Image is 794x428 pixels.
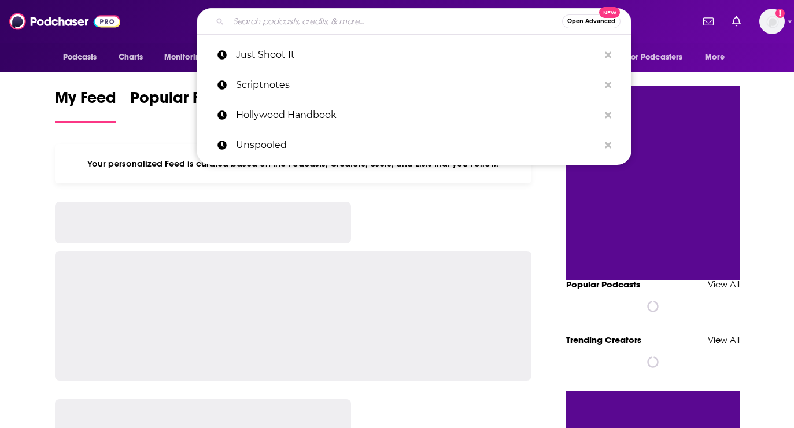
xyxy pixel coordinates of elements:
span: Charts [119,49,143,65]
span: My Feed [55,88,116,115]
span: Open Advanced [567,19,615,24]
span: Logged in as jillgoldstein [759,9,785,34]
p: Unspooled [236,130,599,160]
a: Hollywood Handbook [197,100,631,130]
span: New [599,7,620,18]
a: Trending Creators [566,334,641,345]
button: Open AdvancedNew [562,14,621,28]
img: User Profile [759,9,785,34]
a: Scriptnotes [197,70,631,100]
span: Popular Feed [130,88,228,115]
a: Just Shoot It [197,40,631,70]
button: open menu [55,46,112,68]
a: Show notifications dropdown [699,12,718,31]
svg: Add a profile image [775,9,785,18]
p: Scriptnotes [236,70,599,100]
a: View All [708,334,740,345]
div: Search podcasts, credits, & more... [197,8,631,35]
div: Your personalized Feed is curated based on the Podcasts, Creators, Users, and Lists that you Follow. [55,144,532,183]
a: My Feed [55,88,116,123]
a: Unspooled [197,130,631,160]
span: Podcasts [63,49,97,65]
a: Charts [111,46,150,68]
img: Podchaser - Follow, Share and Rate Podcasts [9,10,120,32]
p: Just Shoot It [236,40,599,70]
p: Hollywood Handbook [236,100,599,130]
a: Show notifications dropdown [727,12,745,31]
input: Search podcasts, credits, & more... [228,12,562,31]
span: Monitoring [164,49,205,65]
span: For Podcasters [627,49,683,65]
button: open menu [697,46,739,68]
span: More [705,49,725,65]
button: open menu [620,46,700,68]
button: Show profile menu [759,9,785,34]
a: View All [708,279,740,290]
button: open menu [156,46,220,68]
a: Popular Podcasts [566,279,640,290]
a: Popular Feed [130,88,228,123]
